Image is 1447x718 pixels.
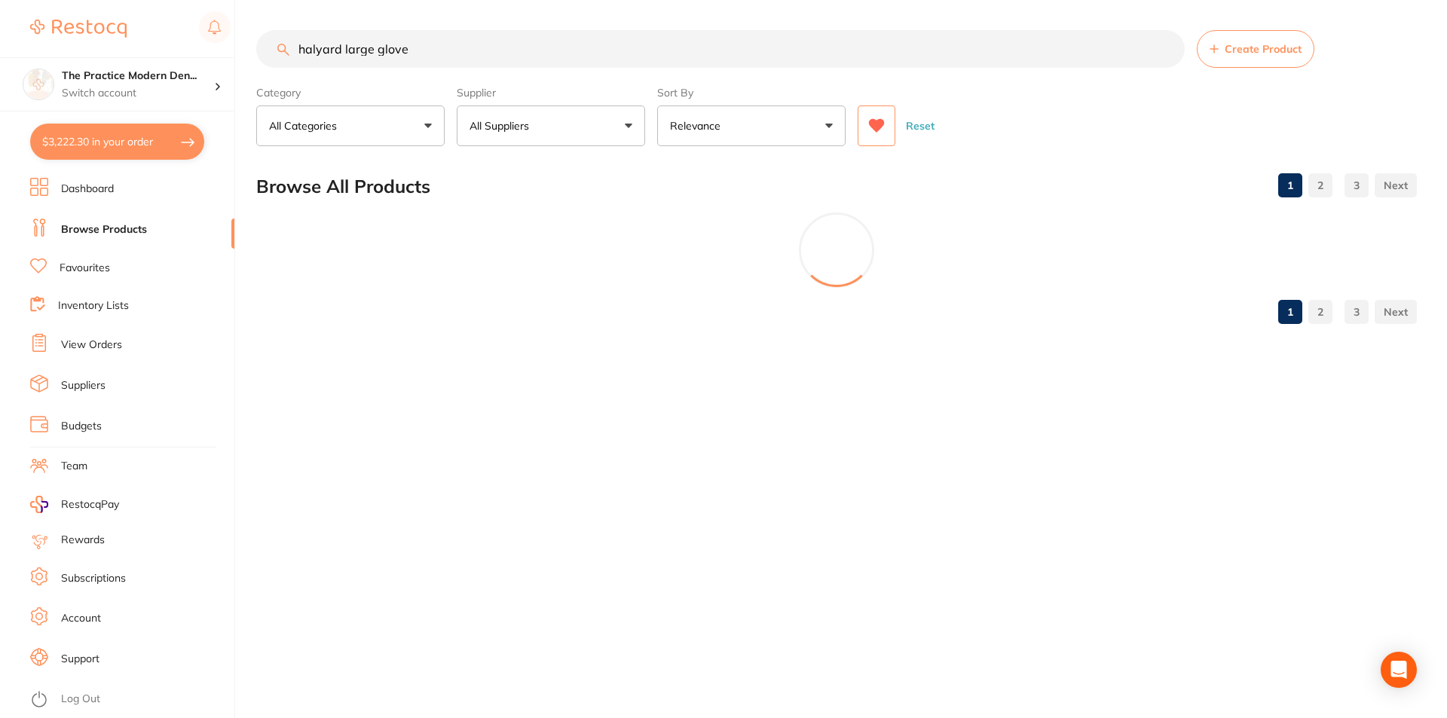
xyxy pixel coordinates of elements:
label: Supplier [457,86,645,99]
a: Subscriptions [61,571,126,586]
span: Create Product [1225,43,1302,55]
button: Relevance [657,105,846,146]
a: Favourites [60,261,110,276]
a: Restocq Logo [30,11,127,46]
p: All Suppliers [470,118,535,133]
button: Reset [901,105,939,146]
a: 1 [1278,170,1302,200]
a: Account [61,611,101,626]
a: Support [61,652,99,667]
h4: The Practice Modern Dentistry and Facial Aesthetics [62,69,214,84]
img: The Practice Modern Dentistry and Facial Aesthetics [23,69,54,99]
label: Category [256,86,445,99]
a: Inventory Lists [58,298,129,313]
a: Dashboard [61,182,114,197]
a: Browse Products [61,222,147,237]
a: View Orders [61,338,122,353]
a: Log Out [61,692,100,707]
a: Suppliers [61,378,106,393]
a: 3 [1345,170,1369,200]
a: Budgets [61,419,102,434]
span: RestocqPay [61,497,119,512]
label: Sort By [657,86,846,99]
img: Restocq Logo [30,20,127,38]
button: Create Product [1197,30,1314,68]
p: All Categories [269,118,343,133]
p: Switch account [62,86,214,101]
a: Rewards [61,533,105,548]
a: 3 [1345,297,1369,327]
a: 2 [1308,297,1332,327]
h2: Browse All Products [256,176,430,197]
input: Search Products [256,30,1185,68]
a: RestocqPay [30,496,119,513]
button: All Suppliers [457,105,645,146]
a: 1 [1278,297,1302,327]
button: $3,222.30 in your order [30,124,204,160]
a: 2 [1308,170,1332,200]
div: Open Intercom Messenger [1381,652,1417,688]
p: Relevance [670,118,727,133]
button: Log Out [30,688,230,712]
img: RestocqPay [30,496,48,513]
button: All Categories [256,105,445,146]
a: Team [61,459,87,474]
